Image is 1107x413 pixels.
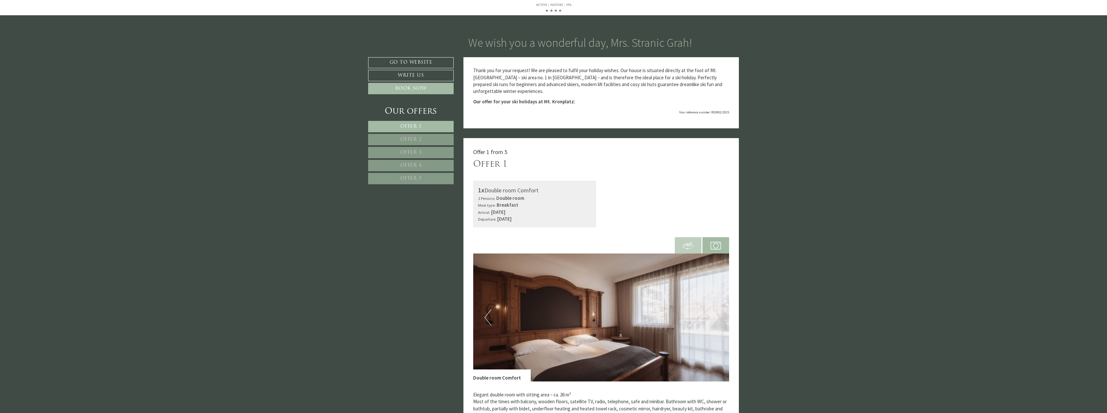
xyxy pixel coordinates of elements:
[497,202,518,208] b: Breakfast
[473,369,531,381] div: Double room Comfort
[497,216,512,222] b: [DATE]
[368,57,454,68] a: Go to website
[473,67,729,95] p: Thank you for your request! We are pleased to fulfil your holiday wishes. Our house is situated d...
[368,70,454,81] a: Write us
[221,171,256,183] button: Send
[473,98,575,105] strong: Our offer for your ski holidays at Mt. Kronplatz:
[478,210,490,215] small: Arrival:
[368,106,454,118] div: Our offers
[478,202,496,208] small: Meal type:
[400,150,422,155] span: Offer 3
[117,5,139,15] div: [DATE]
[400,163,422,168] span: Offer 4
[400,176,422,181] span: Offer 5
[485,309,491,326] button: Previous
[478,186,592,195] div: Double room Comfort
[679,110,729,114] span: Your reference number: R10082/2025
[468,36,692,49] h1: We wish you a wonderful day, Mrs. Stranic Grah!
[473,253,729,381] img: image
[10,19,67,23] div: Montis – Active Nature Spa
[5,17,70,36] div: Hello, how can we help you?
[711,309,718,326] button: Next
[478,196,495,201] small: 2 Persons:
[400,137,422,142] span: Offer 2
[473,159,507,171] div: Offer 1
[368,83,454,94] a: Book now
[683,240,693,251] img: 360-grad.svg
[478,186,485,194] b: 1x
[473,148,507,156] span: Offer 1 from 5
[711,240,721,251] img: camera.svg
[478,216,496,222] small: Departure:
[491,209,505,215] b: [DATE]
[400,124,422,129] span: Offer 1
[10,30,67,34] small: 09:23
[496,195,524,201] b: Double room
